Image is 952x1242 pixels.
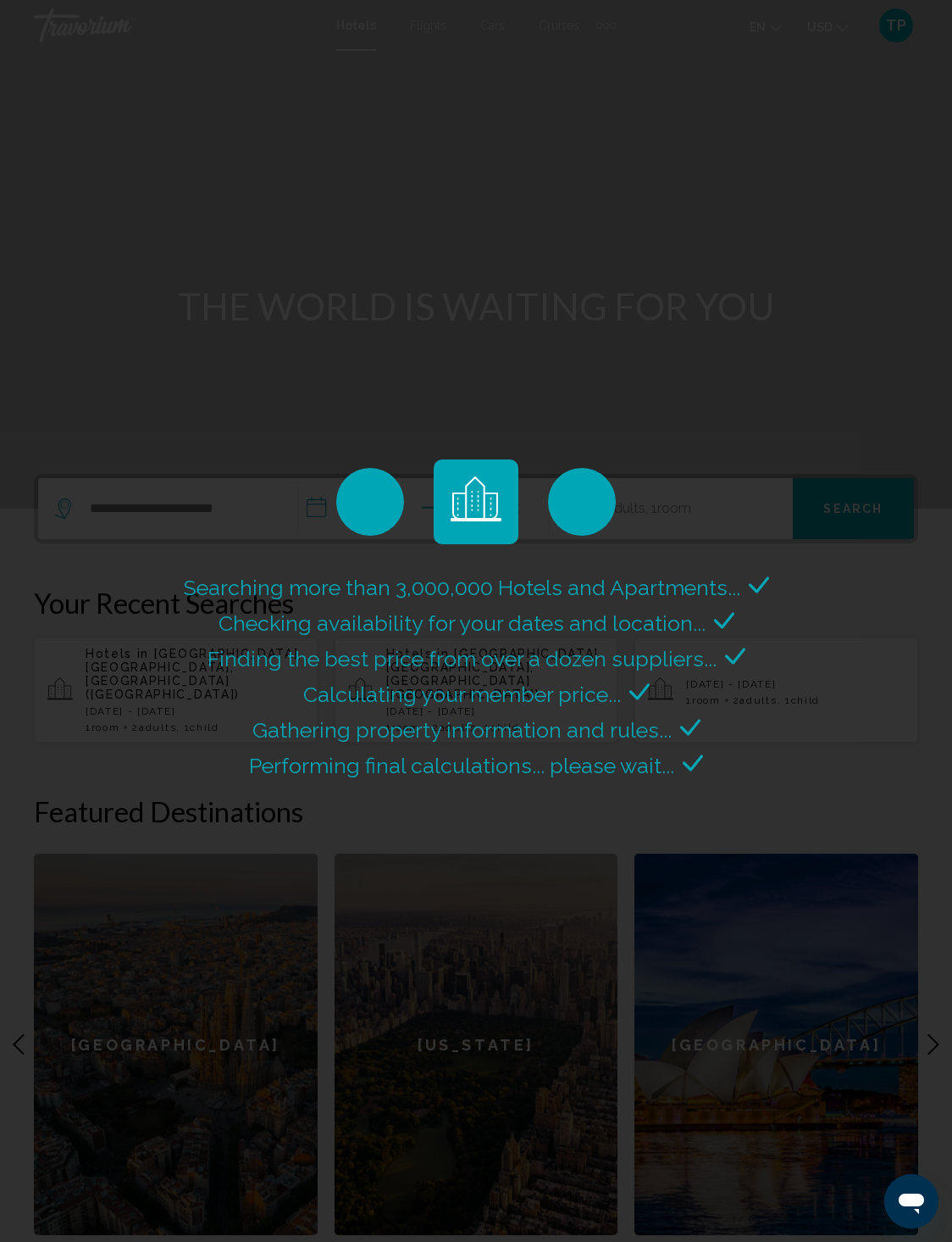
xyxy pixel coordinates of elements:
span: Finding the best price from over a dozen suppliers... [208,646,717,671]
span: Checking availability for your dates and location... [219,610,706,636]
span: Calculating your member price... [303,682,621,707]
span: Searching more than 3,000,000 Hotels and Apartments... [184,575,740,600]
iframe: Button to launch messaging window [884,1174,938,1228]
span: Gathering property information and rules... [252,717,672,743]
span: Performing final calculations... please wait... [249,753,674,778]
